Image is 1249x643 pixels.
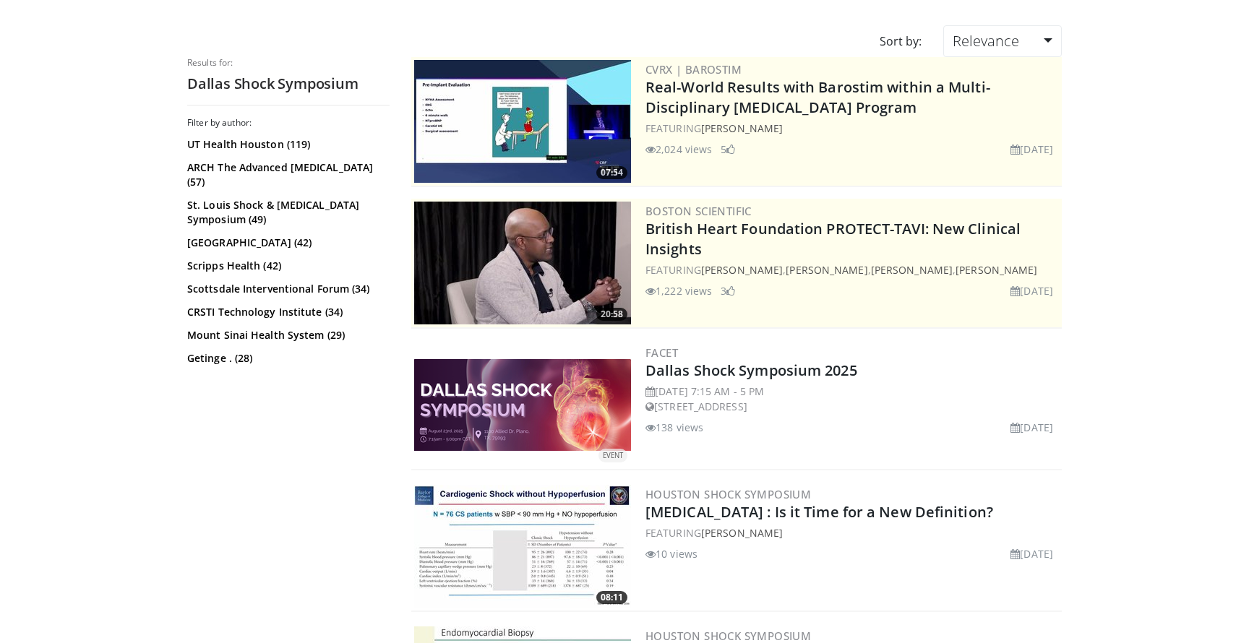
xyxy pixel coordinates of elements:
a: FACET [645,345,678,360]
a: [GEOGRAPHIC_DATA] (42) [187,236,386,250]
img: 20bd0fbb-f16b-4abd-8bd0-1438f308da47.300x170_q85_crop-smart_upscale.jpg [414,202,631,324]
a: Houston Shock Symposium [645,629,811,643]
div: FEATURING [645,121,1059,136]
a: British Heart Foundation PROTECT-TAVI: New Clinical Insights [645,219,1021,259]
a: 07:54 [414,60,631,183]
a: [MEDICAL_DATA] : Is it Time for a New Definition? [645,502,993,522]
a: Real-World Results with Barostim within a Multi-Disciplinary [MEDICAL_DATA] Program [645,77,990,117]
div: [DATE] 7:15 AM - 5 PM [STREET_ADDRESS] [645,384,1059,414]
li: 5 [721,142,735,157]
a: [PERSON_NAME] [871,263,953,277]
span: Relevance [953,31,1019,51]
h3: Filter by author: [187,117,390,129]
div: FEATURING [645,525,1059,540]
a: [PERSON_NAME] [786,263,867,277]
a: Scottsdale Interventional Forum (34) [187,282,386,296]
img: 3f426b78-3d12-4fd5-b65b-f3049e384e04.png.300x170_q85_autocrop_double_scale_upscale_version-0.2.png [414,359,631,451]
img: d6bcd5d9-0712-4576-a4e4-b34173a4dc7b.300x170_q85_crop-smart_upscale.jpg [414,60,631,183]
a: [PERSON_NAME] [701,526,783,540]
li: [DATE] [1010,546,1053,561]
a: Relevance [943,25,1062,57]
a: ARCH The Advanced [MEDICAL_DATA] (57) [187,160,386,189]
div: FEATURING , , , [645,262,1059,277]
a: Boston Scientific [645,204,752,218]
div: Sort by: [869,25,932,57]
a: [PERSON_NAME] [701,263,783,277]
a: UT Health Houston (119) [187,137,386,152]
a: 08:11 [414,485,631,608]
a: St. Louis Shock & [MEDICAL_DATA] Symposium (49) [187,198,386,227]
li: 10 views [645,546,698,561]
a: EVENT [414,359,631,451]
li: 1,222 views [645,283,712,298]
a: Scripps Health (42) [187,259,386,273]
a: CRSTI Technology Institute (34) [187,305,386,319]
li: [DATE] [1010,420,1053,435]
p: Results for: [187,57,390,69]
li: [DATE] [1010,142,1053,157]
img: 95214d20-47b0-4564-872f-492d50540b6b.300x170_q85_crop-smart_upscale.jpg [414,485,631,608]
span: 08:11 [596,591,627,604]
span: 20:58 [596,308,627,321]
a: Mount Sinai Health System (29) [187,328,386,342]
a: Houston Shock Symposium [645,487,811,501]
li: 2,024 views [645,142,712,157]
li: 138 views [645,420,703,435]
small: EVENT [603,451,623,460]
a: [PERSON_NAME] [956,263,1037,277]
a: Dallas Shock Symposium 2025 [645,361,857,380]
li: 3 [721,283,735,298]
span: 07:54 [596,166,627,179]
li: [DATE] [1010,283,1053,298]
a: Getinge . (28) [187,351,386,366]
a: [PERSON_NAME] [701,121,783,135]
a: CVRx | Barostim [645,62,742,77]
a: 20:58 [414,202,631,324]
h2: Dallas Shock Symposium [187,74,390,93]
